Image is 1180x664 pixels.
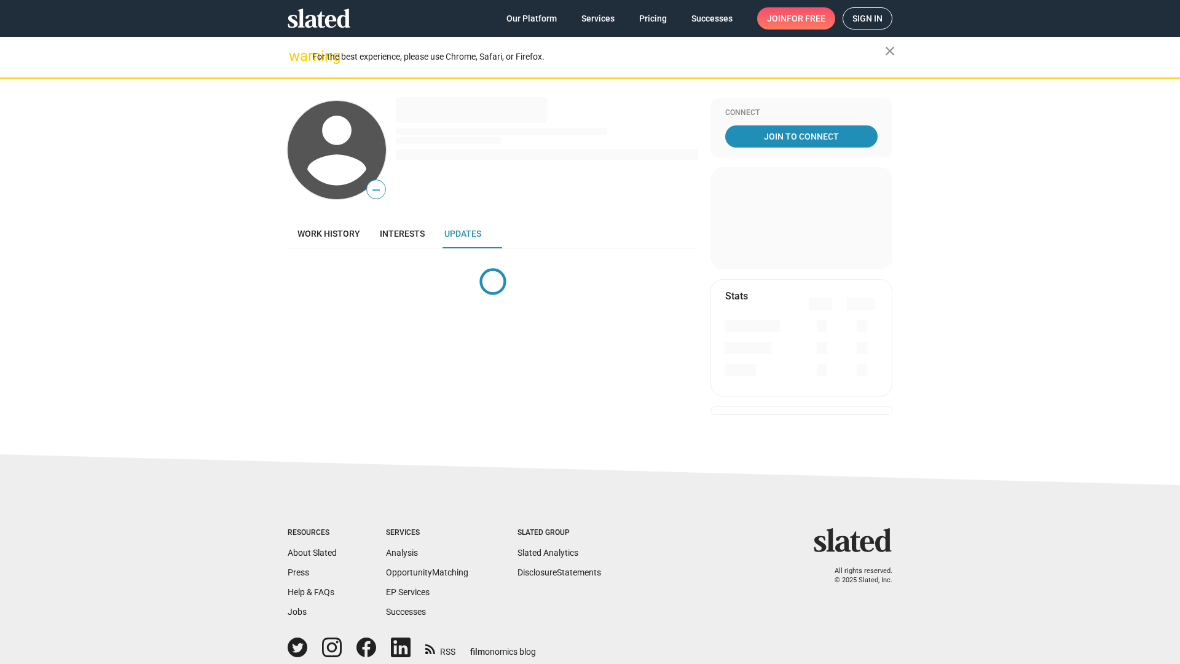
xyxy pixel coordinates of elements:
a: About Slated [288,548,337,558]
span: — [367,182,385,198]
mat-card-title: Stats [725,290,748,302]
div: Connect [725,108,878,118]
span: Join [767,7,825,30]
a: Slated Analytics [517,548,578,558]
a: Services [572,7,624,30]
a: Analysis [386,548,418,558]
p: All rights reserved. © 2025 Slated, Inc. [822,567,892,585]
span: Interests [380,229,425,239]
a: Jobs [288,607,307,617]
a: DisclosureStatements [517,567,601,577]
a: RSS [425,639,455,658]
a: EP Services [386,587,430,597]
span: Our Platform [506,7,557,30]
span: Pricing [639,7,667,30]
a: Pricing [629,7,677,30]
span: Updates [444,229,481,239]
span: Join To Connect [728,125,875,148]
span: Sign in [852,8,883,29]
a: Our Platform [497,7,567,30]
a: Help & FAQs [288,587,334,597]
a: filmonomics blog [470,636,536,658]
a: Joinfor free [757,7,835,30]
div: Resources [288,528,337,538]
a: OpportunityMatching [386,567,468,577]
a: Successes [682,7,742,30]
mat-icon: close [883,44,897,58]
span: Successes [691,7,733,30]
span: Work history [297,229,360,239]
div: For the best experience, please use Chrome, Safari, or Firefox. [312,49,885,65]
a: Sign in [843,7,892,30]
a: Work history [288,219,370,248]
span: Services [581,7,615,30]
div: Slated Group [517,528,601,538]
a: Press [288,567,309,577]
a: Successes [386,607,426,617]
span: film [470,647,485,657]
span: for free [787,7,825,30]
a: Interests [370,219,435,248]
a: Updates [435,219,491,248]
a: Join To Connect [725,125,878,148]
div: Services [386,528,468,538]
mat-icon: warning [289,49,304,63]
